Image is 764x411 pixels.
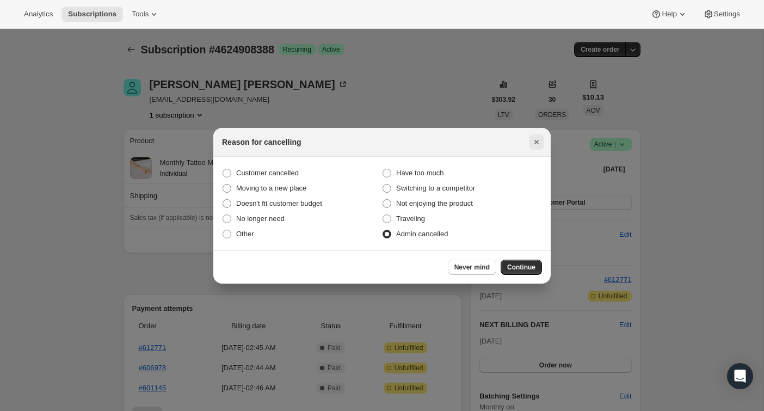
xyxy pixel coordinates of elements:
span: Never mind [454,263,490,272]
span: Traveling [396,214,425,223]
button: Tools [125,7,166,22]
button: Close [529,134,544,150]
h2: Reason for cancelling [222,137,301,148]
span: Customer cancelled [236,169,299,177]
button: Subscriptions [61,7,123,22]
button: Help [644,7,694,22]
span: Settings [714,10,740,19]
span: Other [236,230,254,238]
button: Settings [697,7,747,22]
button: Analytics [17,7,59,22]
span: Doesn't fit customer budget [236,199,322,207]
span: Subscriptions [68,10,116,19]
span: Tools [132,10,149,19]
button: Continue [501,260,542,275]
span: Continue [507,263,535,272]
span: Admin cancelled [396,230,448,238]
span: Help [662,10,676,19]
span: Switching to a competitor [396,184,475,192]
div: Open Intercom Messenger [727,363,753,389]
button: Never mind [448,260,496,275]
span: Analytics [24,10,53,19]
span: No longer need [236,214,285,223]
span: Have too much [396,169,443,177]
span: Moving to a new place [236,184,306,192]
span: Not enjoying the product [396,199,473,207]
